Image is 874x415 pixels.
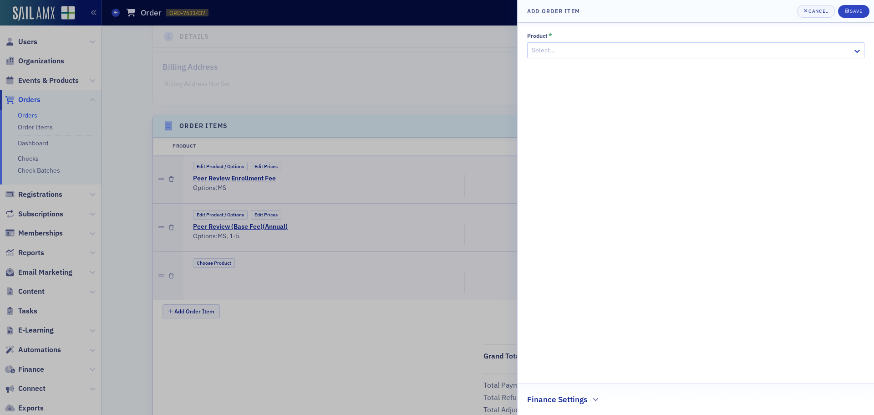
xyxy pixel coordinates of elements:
[527,394,588,405] h2: Finance Settings
[527,7,580,15] h4: Add Order Item
[527,32,548,39] div: Product
[549,32,552,39] abbr: This field is required
[808,9,828,14] div: Cancel
[797,5,835,18] button: Cancel
[850,9,862,14] div: Save
[838,5,869,18] button: Save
